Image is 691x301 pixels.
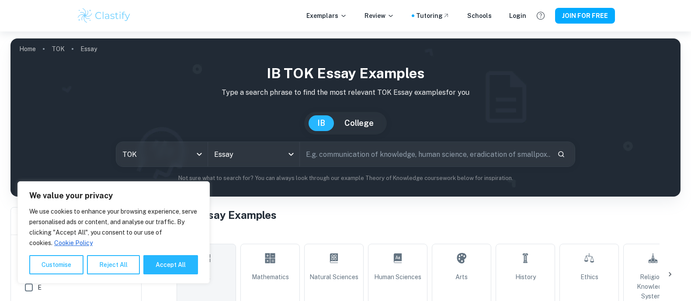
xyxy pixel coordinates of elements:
button: IB [309,115,334,131]
button: JOIN FOR FREE [555,8,615,24]
img: Clastify logo [76,7,132,24]
a: Cookie Policy [54,239,93,247]
p: Exemplars [306,11,347,21]
button: Customise [29,255,83,274]
p: We value your privacy [29,190,198,201]
span: Arts [455,272,468,282]
div: Essay [208,142,299,166]
h1: IB TOK Essay examples [17,63,674,84]
a: Schools [467,11,492,21]
a: Login [509,11,526,21]
a: TOK [52,43,65,55]
span: Ethics [580,272,598,282]
span: History [515,272,536,282]
p: Review [365,11,394,21]
div: TOK [116,142,208,166]
span: Human Sciences [374,272,421,282]
div: We value your privacy [17,181,210,284]
p: Essay [80,44,97,54]
h1: All TOK Essay Examples [156,207,681,223]
button: College [336,115,382,131]
h6: Topic [156,230,681,240]
img: profile cover [10,38,681,197]
p: Not sure what to search for? You can always look through our example Theory of Knowledge coursewo... [17,174,674,183]
span: E [38,283,42,292]
span: Natural Sciences [309,272,358,282]
a: Tutoring [416,11,450,21]
a: Home [19,43,36,55]
button: Help and Feedback [533,8,548,23]
span: Mathematics [252,272,289,282]
span: Religious Knowledge Systems [627,272,679,301]
input: E.g. communication of knowledge, human science, eradication of smallpox... [300,142,550,166]
button: Accept All [143,255,198,274]
p: Type a search phrase to find the most relevant TOK Essay examples for you [17,87,674,98]
button: Reject All [87,255,140,274]
button: Search [554,147,569,162]
p: We use cookies to enhance your browsing experience, serve personalised ads or content, and analys... [29,206,198,248]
